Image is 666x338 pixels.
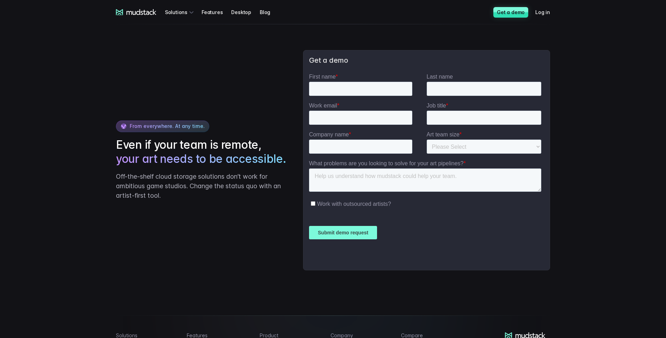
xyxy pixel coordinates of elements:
span: your art needs to be accessible. [116,152,286,166]
a: Blog [260,6,279,19]
a: Log in [535,6,559,19]
a: Get a demo [493,7,528,18]
span: From everywhere. At any time. [130,123,205,129]
div: Solutions [165,6,196,19]
h2: Even if your team is remote, [116,138,289,166]
a: mudstack logo [116,9,156,16]
a: Desktop [231,6,260,19]
h3: Get a demo [309,56,544,65]
p: Off-the-shelf cloud storage solutions don’t work for ambitious game studios. Change the status qu... [116,172,289,200]
a: Features [202,6,231,19]
iframe: Form 0 [309,73,544,264]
